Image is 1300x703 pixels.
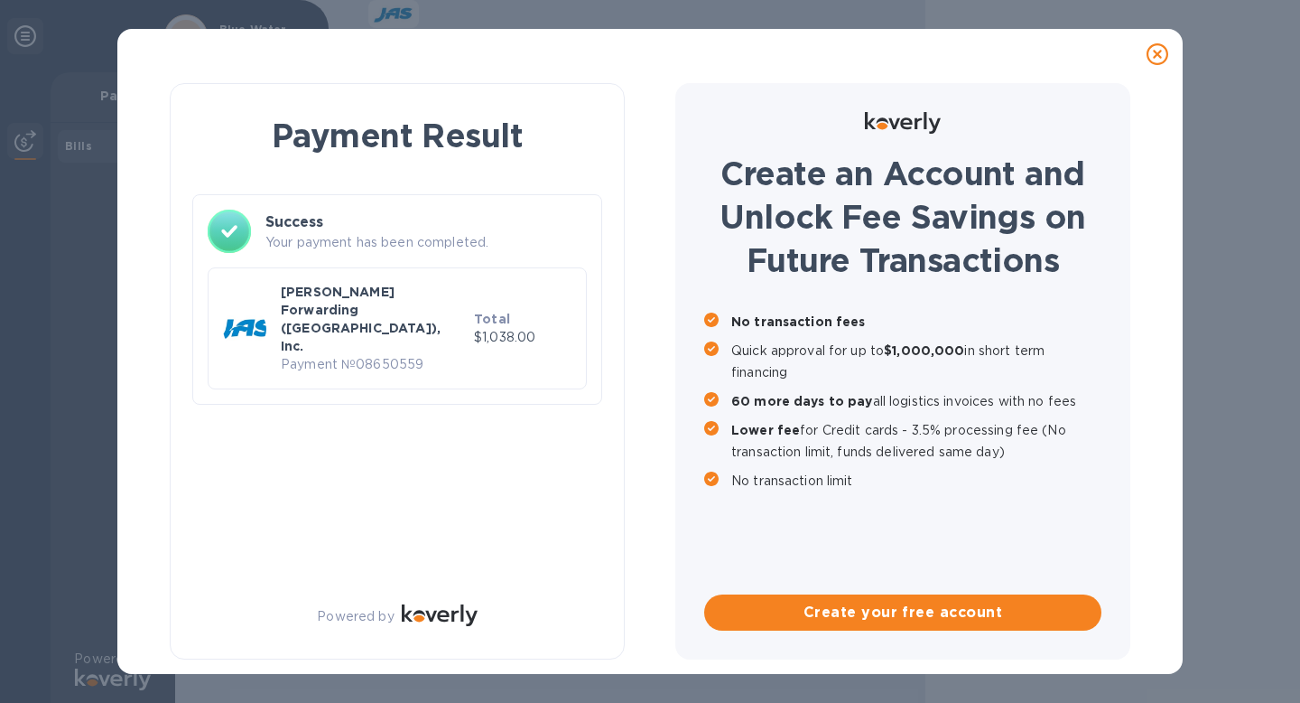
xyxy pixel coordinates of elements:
[474,312,510,326] b: Total
[731,423,800,437] b: Lower fee
[731,394,873,408] b: 60 more days to pay
[704,152,1101,282] h1: Create an Account and Unlock Fee Savings on Future Transactions
[200,113,595,158] h1: Payment Result
[731,314,866,329] b: No transaction fees
[731,419,1101,463] p: for Credit cards - 3.5% processing fee (No transaction limit, funds delivered same day)
[704,595,1101,631] button: Create your free account
[281,355,467,374] p: Payment № 08650559
[884,343,964,358] b: $1,000,000
[731,340,1101,383] p: Quick approval for up to in short term financing
[402,605,478,626] img: Logo
[731,470,1101,492] p: No transaction limit
[265,233,587,252] p: Your payment has been completed.
[317,607,394,626] p: Powered by
[281,283,467,355] p: [PERSON_NAME] Forwarding ([GEOGRAPHIC_DATA]), Inc.
[731,390,1101,412] p: all logistics invoices with no fees
[865,112,941,134] img: Logo
[265,211,587,233] h3: Success
[474,328,571,347] p: $1,038.00
[719,602,1087,623] span: Create your free account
